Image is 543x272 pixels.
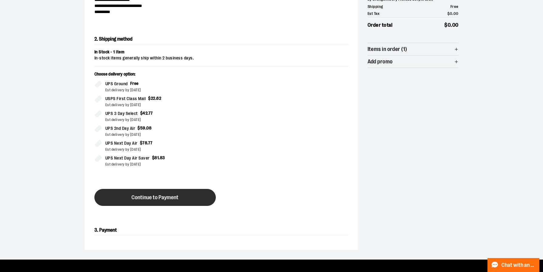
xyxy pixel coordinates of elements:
span: UPS Next Day Air Saver [105,155,150,162]
span: Continue to Payment [131,195,178,200]
span: 42 [143,111,148,116]
button: Continue to Payment [94,189,216,206]
p: Choose delivery option: [94,71,216,80]
span: Order total [368,21,393,29]
span: UPS Next Day Air [105,140,137,147]
div: In-stock items generally ship within 2 business days. [94,55,348,61]
span: 08 [146,126,151,130]
span: $ [444,22,448,28]
div: Est delivery by [DATE] [105,102,216,108]
input: USPS First Class Mail$22.62Est delivery by [DATE] [94,95,102,102]
h2: 3. Payment [94,225,348,235]
span: 81 [154,155,159,160]
span: Est Tax [368,11,380,17]
span: 77 [148,111,153,116]
span: $ [148,96,151,101]
button: Add promo [368,55,459,68]
span: 00 [453,11,459,16]
span: 83 [160,155,165,160]
span: UPS 2nd Day Air [105,125,135,132]
h2: 2. Shipping method [94,34,348,44]
span: USPS First Class Mail [105,95,146,102]
span: . [155,96,157,101]
span: . [451,22,452,28]
input: UPS 3 Day Select$42.77Est delivery by [DATE] [94,110,102,117]
button: Chat with an Expert [487,258,540,272]
div: In Stock - 1 item [94,49,348,55]
span: 59 [140,126,145,130]
div: Est delivery by [DATE] [105,132,216,137]
span: . [145,126,147,130]
div: Est delivery by [DATE] [105,87,216,93]
input: UPS Next Day Air$78.77Est delivery by [DATE] [94,140,102,147]
span: Shipping [368,4,383,10]
input: UPS 2nd Day Air$59.08Est delivery by [DATE] [94,125,102,132]
span: $ [140,111,143,116]
span: Add promo [368,59,393,65]
input: UPS Next Day Air Saver$81.83Est delivery by [DATE] [94,155,102,162]
span: 0 [448,22,451,28]
span: . [148,111,148,116]
span: 00 [452,22,459,28]
span: . [452,11,453,16]
span: . [159,155,160,160]
input: UPS GroundFreeEst delivery by [DATE] [94,80,102,88]
span: Free [450,4,459,9]
span: Free [130,81,139,86]
span: UPS 3 Day Select [105,110,138,117]
div: Est delivery by [DATE] [105,162,216,167]
span: 0 [450,11,453,16]
span: 22 [151,96,155,101]
span: . [147,140,148,145]
span: $ [137,126,140,130]
div: Est delivery by [DATE] [105,147,216,152]
button: Items in order (1) [368,43,459,55]
span: 78 [142,140,147,145]
span: UPS Ground [105,80,128,87]
span: 62 [156,96,161,101]
span: $ [447,11,450,16]
span: Chat with an Expert [501,262,536,268]
span: $ [140,140,143,145]
span: 77 [148,140,153,145]
div: Est delivery by [DATE] [105,117,216,123]
span: $ [152,155,155,160]
span: Items in order (1) [368,46,407,52]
